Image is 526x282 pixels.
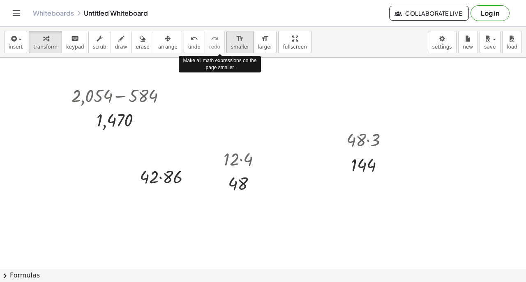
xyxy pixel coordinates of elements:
button: format_sizelarger [253,31,277,53]
button: Log in [471,5,510,21]
span: arrange [158,44,178,50]
i: undo [190,34,198,44]
span: transform [33,44,58,50]
button: keyboardkeypad [62,31,89,53]
button: Collaborate Live [389,6,469,21]
button: transform [29,31,62,53]
span: save [484,44,496,50]
div: Make all math expressions on the page smaller [179,56,261,72]
span: redo [209,44,220,50]
button: new [458,31,478,53]
a: Whiteboards [33,9,74,17]
button: draw [111,31,132,53]
span: scrub [93,44,106,50]
span: settings [432,44,452,50]
span: erase [136,44,149,50]
button: load [502,31,522,53]
i: format_size [236,34,244,44]
button: erase [131,31,154,53]
span: keypad [66,44,84,50]
span: larger [258,44,272,50]
i: format_size [261,34,269,44]
span: insert [9,44,23,50]
button: format_sizesmaller [226,31,254,53]
span: fullscreen [283,44,307,50]
button: settings [428,31,457,53]
button: redoredo [205,31,225,53]
button: insert [4,31,27,53]
button: Toggle navigation [10,7,23,20]
span: load [507,44,517,50]
button: save [480,31,501,53]
i: redo [211,34,219,44]
button: undoundo [184,31,205,53]
button: arrange [154,31,182,53]
button: scrub [88,31,111,53]
span: draw [115,44,127,50]
i: keyboard [71,34,79,44]
span: new [463,44,473,50]
span: Collaborate Live [396,9,462,17]
span: undo [188,44,201,50]
span: smaller [231,44,249,50]
button: fullscreen [278,31,311,53]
